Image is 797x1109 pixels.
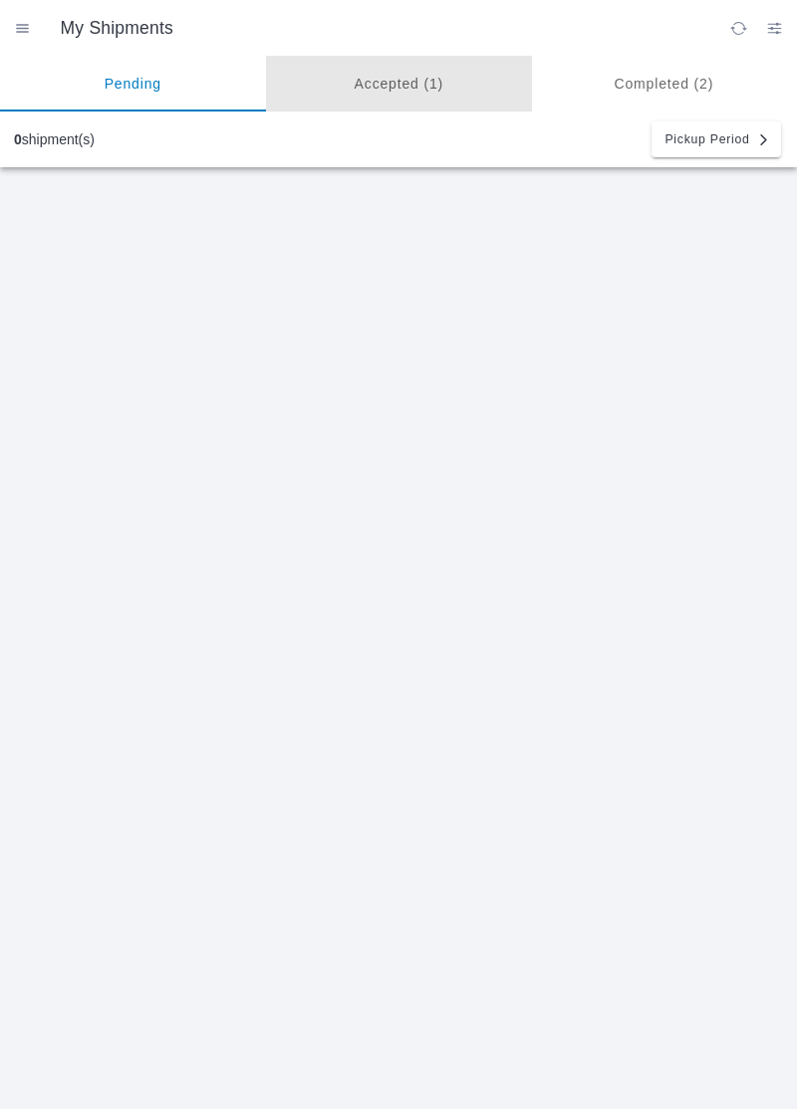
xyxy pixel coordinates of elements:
ion-title: My Shipments [41,18,720,39]
b: 0 [14,131,22,147]
span: Pickup Period [664,133,749,145]
div: shipment(s) [14,131,95,147]
ion-segment-button: Completed (2) [531,56,797,111]
ion-segment-button: Accepted (1) [266,56,532,111]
